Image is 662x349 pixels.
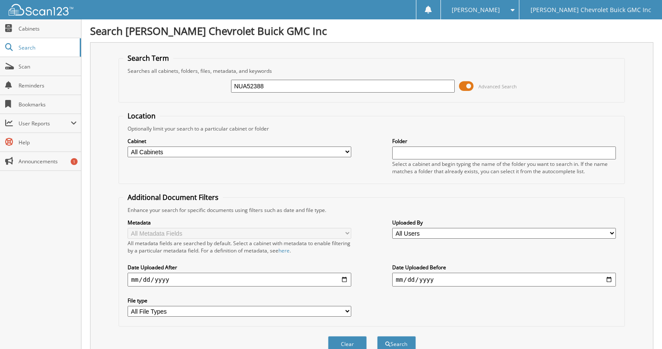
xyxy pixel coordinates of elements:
[392,264,616,271] label: Date Uploaded Before
[123,125,620,132] div: Optionally limit your search to a particular cabinet or folder
[19,82,77,89] span: Reminders
[19,63,77,70] span: Scan
[123,53,173,63] legend: Search Term
[123,206,620,214] div: Enhance your search for specific documents using filters such as date and file type.
[19,25,77,32] span: Cabinets
[128,137,351,145] label: Cabinet
[71,158,78,165] div: 1
[123,193,223,202] legend: Additional Document Filters
[128,273,351,287] input: start
[128,297,351,304] label: File type
[619,308,662,349] iframe: Chat Widget
[19,101,77,108] span: Bookmarks
[452,7,500,12] span: [PERSON_NAME]
[531,7,651,12] span: [PERSON_NAME] Chevrolet Buick GMC Inc
[9,4,73,16] img: scan123-logo-white.svg
[19,158,77,165] span: Announcements
[19,139,77,146] span: Help
[123,67,620,75] div: Searches all cabinets, folders, files, metadata, and keywords
[392,273,616,287] input: end
[392,160,616,175] div: Select a cabinet and begin typing the name of the folder you want to search in. If the name match...
[278,247,290,254] a: here
[128,240,351,254] div: All metadata fields are searched by default. Select a cabinet with metadata to enable filtering b...
[123,111,160,121] legend: Location
[128,264,351,271] label: Date Uploaded After
[19,120,71,127] span: User Reports
[128,219,351,226] label: Metadata
[392,137,616,145] label: Folder
[90,24,653,38] h1: Search [PERSON_NAME] Chevrolet Buick GMC Inc
[19,44,75,51] span: Search
[392,219,616,226] label: Uploaded By
[478,83,517,90] span: Advanced Search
